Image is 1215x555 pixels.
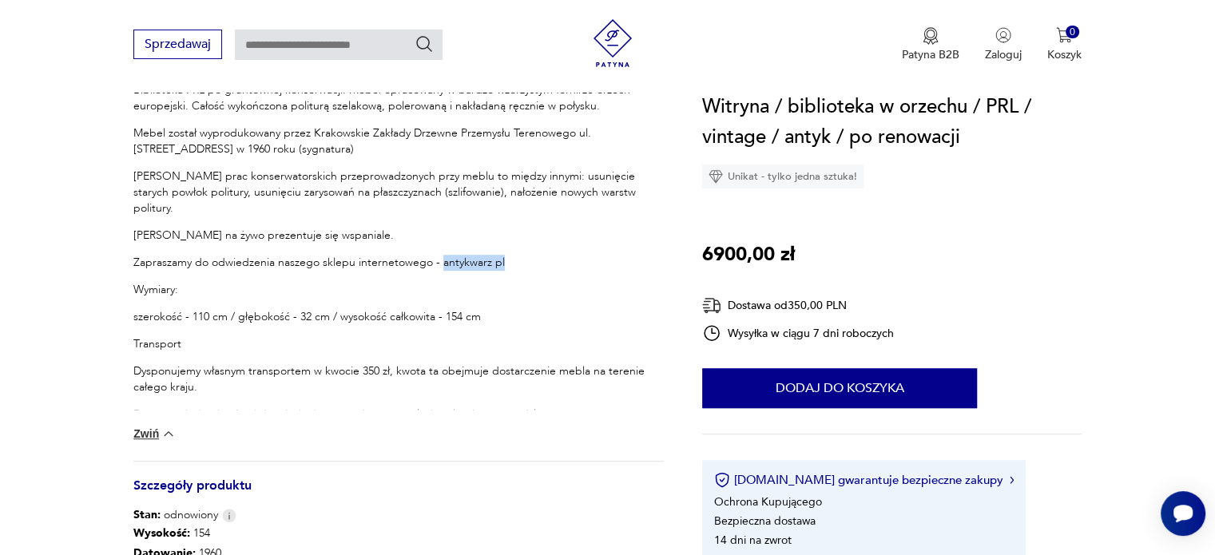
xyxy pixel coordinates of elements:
[133,406,664,422] p: Dostawa obejmuje również wniesienie, montaż oraz regulację zakupionego mebla.
[133,523,221,543] p: 154
[714,533,792,548] li: 14 dni na zwrot
[923,27,939,45] img: Ikona medalu
[995,27,1011,43] img: Ikonka użytkownika
[902,27,959,62] button: Patyna B2B
[133,228,664,244] p: [PERSON_NAME] na żywo prezentuje się wspaniale.
[133,336,664,352] p: Transport
[902,27,959,62] a: Ikona medaluPatyna B2B
[161,426,177,442] img: chevron down
[133,255,664,271] p: Zapraszamy do odwiedzenia naszego sklepu internetowego - antykwarz pl
[133,282,664,298] p: Wymiary:
[133,82,664,114] p: Biblioteka PRL po gruntownej konserwacji. Mebel opracowany w bardzo wzorzystym fornirze orzech eu...
[133,40,222,51] a: Sprzedawaj
[1066,26,1079,39] div: 0
[985,47,1022,62] p: Zaloguj
[1047,47,1082,62] p: Koszyk
[714,472,1014,488] button: [DOMAIN_NAME] gwarantuje bezpieczne zakupy
[133,426,176,442] button: Zwiń
[415,34,434,54] button: Szukaj
[902,47,959,62] p: Patyna B2B
[985,27,1022,62] button: Zaloguj
[714,472,730,488] img: Ikona certyfikatu
[702,295,894,315] div: Dostawa od 350,00 PLN
[133,168,664,216] p: [PERSON_NAME] prac konserwatorskich przeprowadzonych przy meblu to między innymi: usunięcie stary...
[1047,27,1082,62] button: 0Koszyk
[133,481,664,507] h3: Szczegóły produktu
[714,513,816,529] li: Bezpieczna dostawa
[702,323,894,343] div: Wysyłka w ciągu 7 dni roboczych
[133,507,161,522] b: Stan:
[1010,476,1014,484] img: Ikona strzałki w prawo
[133,30,222,59] button: Sprzedawaj
[1161,491,1205,536] iframe: Smartsupp widget button
[222,509,236,522] img: Info icon
[589,19,637,67] img: Patyna - sklep z meblami i dekoracjami vintage
[702,368,977,408] button: Dodaj do koszyka
[133,125,664,157] p: Mebel został wyprodukowany przez Krakowskie Zakłady Drzewne Przemysłu Terenowego ul. [STREET_ADDR...
[702,240,795,270] p: 6900,00 zł
[702,165,864,188] div: Unikat - tylko jedna sztuka!
[1056,27,1072,43] img: Ikona koszyka
[702,295,721,315] img: Ikona dostawy
[709,169,723,184] img: Ikona diamentu
[702,92,1082,153] h1: Witryna / biblioteka w orzechu / PRL / vintage / antyk / po renowacji
[133,309,664,325] p: szerokość - 110 cm / głębokość - 32 cm / wysokość całkowita - 154 cm
[714,494,822,509] li: Ochrona Kupującego
[133,507,218,523] span: odnowiony
[133,363,664,395] p: Dysponujemy własnym transportem w kwocie 350 zł, kwota ta obejmuje dostarczenie mebla na terenie ...
[133,525,190,541] b: Wysokość :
